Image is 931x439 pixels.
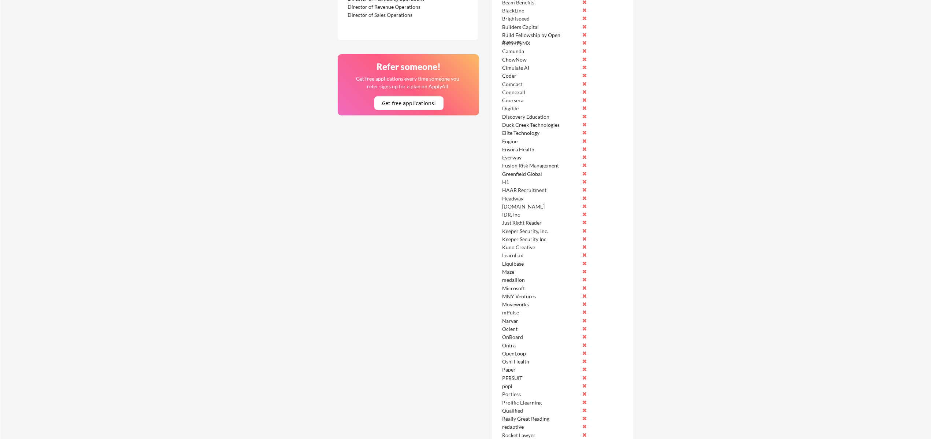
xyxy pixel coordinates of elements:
[502,32,579,46] div: Build Fellowship by Open Avenues
[502,415,579,423] div: Really Great Reading
[341,62,477,71] div: Refer someone!
[356,75,460,90] div: Get free applications every time someone you refer signs up for a plan on ApplyAll
[502,146,579,153] div: Ensora Health
[502,195,579,202] div: Headway
[502,97,579,104] div: Coursera
[502,48,579,55] div: Camunda
[502,301,579,308] div: Moveworks
[502,15,579,22] div: Brightspeed
[502,260,579,268] div: Liquibase
[502,325,579,333] div: Ocient
[502,285,579,292] div: Microsoft
[502,350,579,357] div: OpenLoop
[502,342,579,349] div: Ontra
[502,407,579,414] div: Qualified
[348,11,425,19] div: Director of Sales Operations
[502,252,579,259] div: LearnLux
[502,391,579,398] div: Portless
[502,162,579,169] div: Fusion Risk Management
[502,276,579,284] div: medallion
[502,268,579,276] div: Maze
[502,154,579,161] div: Everway
[502,187,579,194] div: HAAR Recruitment
[502,219,579,226] div: Just Right Reader
[502,203,579,210] div: [DOMAIN_NAME]
[502,56,579,63] div: ChowNow
[502,178,579,186] div: H1
[502,244,579,251] div: Kuno Creative
[502,121,579,129] div: Duck Creek Technologies
[502,423,579,431] div: redaptive
[502,358,579,365] div: Oshi Health
[502,432,579,439] div: Rocket Lawyer
[348,3,425,11] div: Director of Revenue Operations
[502,236,579,243] div: Keeper Security Inc
[502,211,579,218] div: IDR, Inc
[502,7,579,14] div: BlackLine
[502,81,579,88] div: Comcast
[502,89,579,96] div: Connexall
[502,170,579,178] div: Greenfield Global
[502,366,579,373] div: Paper
[502,228,579,235] div: Keeper Security, Inc.
[502,383,579,390] div: popl
[374,96,444,110] button: Get free applications!
[502,105,579,112] div: Digible
[502,375,579,382] div: PERSUIT
[502,113,579,121] div: Discovery Education
[502,293,579,300] div: MNY Ventures
[502,309,579,316] div: mPulse
[502,72,579,80] div: Coder
[502,129,579,137] div: Elite Technology
[502,64,579,71] div: Cimulate AI
[502,399,579,406] div: Prolific Elearning
[502,317,579,325] div: Narvar
[502,138,579,145] div: Engine
[502,40,579,47] div: ButterflyMX
[502,23,579,31] div: Builders Capital
[502,333,579,341] div: OnBoard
